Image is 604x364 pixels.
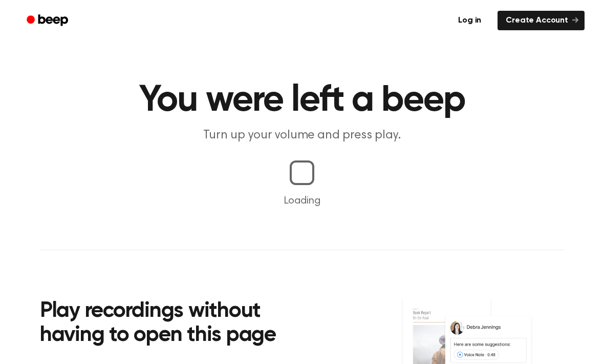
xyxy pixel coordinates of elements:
[12,193,592,209] p: Loading
[448,9,491,32] a: Log in
[40,82,564,119] h1: You were left a beep
[40,299,316,348] h2: Play recordings without having to open this page
[498,11,585,30] a: Create Account
[19,11,77,31] a: Beep
[105,127,499,144] p: Turn up your volume and press play.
